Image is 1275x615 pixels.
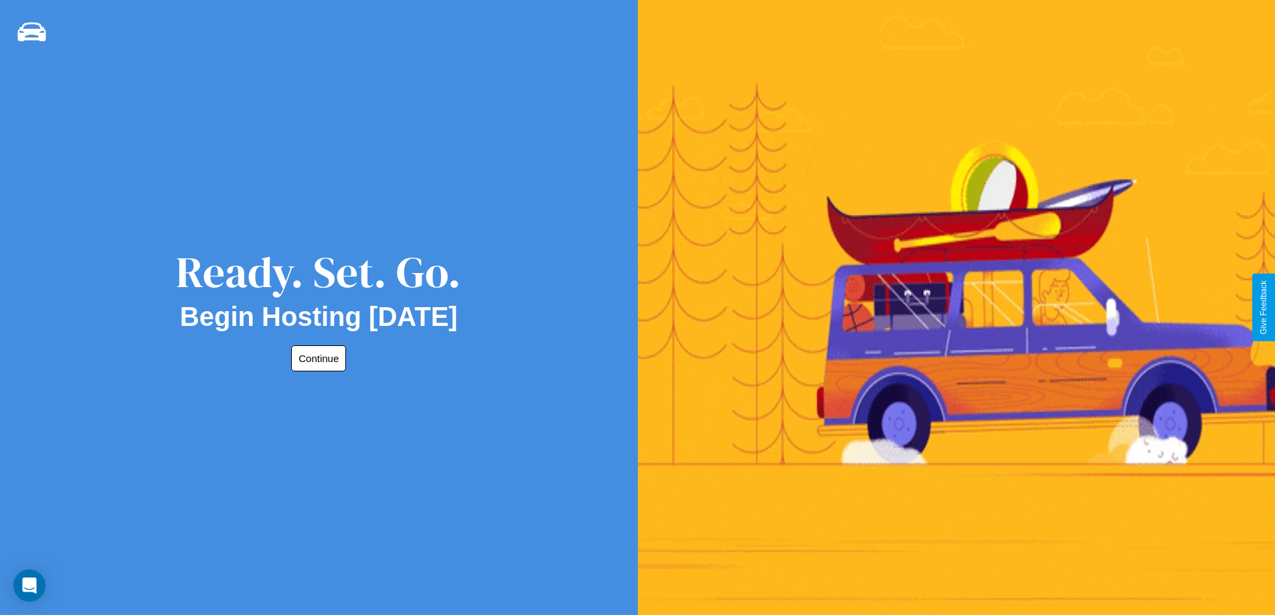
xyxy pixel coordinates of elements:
div: Give Feedback [1259,280,1268,335]
div: Ready. Set. Go. [176,242,461,302]
div: Open Intercom Messenger [13,569,46,602]
button: Continue [291,345,346,371]
h2: Begin Hosting [DATE] [180,302,458,332]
